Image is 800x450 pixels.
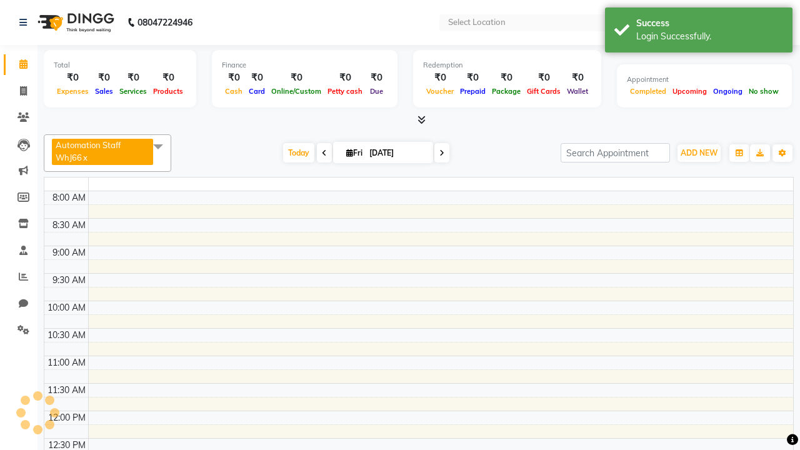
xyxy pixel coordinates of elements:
span: Upcoming [669,87,710,96]
span: Online/Custom [268,87,324,96]
div: 12:00 PM [46,411,88,424]
span: Prepaid [457,87,489,96]
span: Today [283,143,314,162]
div: ₹0 [150,71,186,85]
span: Voucher [423,87,457,96]
button: ADD NEW [677,144,721,162]
div: ₹0 [423,71,457,85]
div: Finance [222,60,387,71]
div: 8:00 AM [50,191,88,204]
div: 10:00 AM [45,301,88,314]
div: ₹0 [564,71,591,85]
span: Gift Cards [524,87,564,96]
span: Cash [222,87,246,96]
div: Total [54,60,186,71]
div: ₹0 [268,71,324,85]
div: 11:00 AM [45,356,88,369]
input: Search Appointment [561,143,670,162]
div: ₹0 [366,71,387,85]
div: Select Location [448,16,506,29]
div: 11:30 AM [45,384,88,397]
div: ₹0 [116,71,150,85]
div: ₹0 [524,71,564,85]
div: ₹0 [92,71,116,85]
span: Services [116,87,150,96]
span: Ongoing [710,87,746,96]
span: ADD NEW [681,148,717,157]
div: Appointment [627,74,782,85]
span: Wallet [564,87,591,96]
a: x [82,152,87,162]
div: 9:00 AM [50,246,88,259]
div: Login Successfully. [636,30,783,43]
span: Due [367,87,386,96]
span: Products [150,87,186,96]
img: logo [32,5,117,40]
div: ₹0 [457,71,489,85]
span: Fri [343,148,366,157]
div: 10:30 AM [45,329,88,342]
span: Expenses [54,87,92,96]
div: ₹0 [324,71,366,85]
span: Package [489,87,524,96]
div: ₹0 [489,71,524,85]
span: Automation Staff WhJ66 [56,140,121,162]
div: Success [636,17,783,30]
b: 08047224946 [137,5,192,40]
div: 9:30 AM [50,274,88,287]
div: ₹0 [222,71,246,85]
span: Card [246,87,268,96]
div: ₹0 [246,71,268,85]
input: 2025-10-03 [366,144,428,162]
span: Petty cash [324,87,366,96]
div: 8:30 AM [50,219,88,232]
span: No show [746,87,782,96]
div: ₹0 [54,71,92,85]
span: Completed [627,87,669,96]
span: Sales [92,87,116,96]
div: Redemption [423,60,591,71]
